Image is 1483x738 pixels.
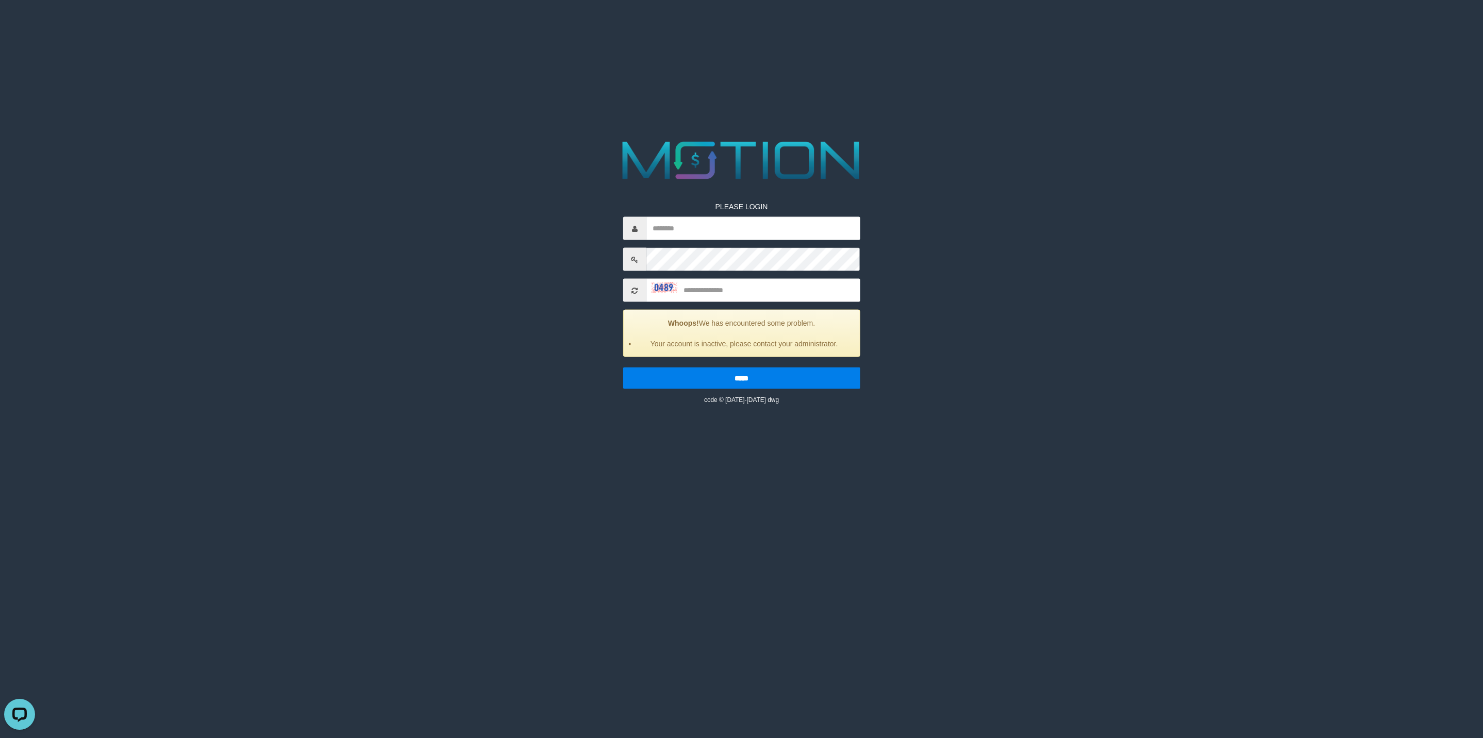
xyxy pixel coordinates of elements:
strong: Whoops! [668,319,699,327]
p: PLEASE LOGIN [623,202,860,212]
small: code © [DATE]-[DATE] dwg [704,396,779,404]
img: captcha [652,282,677,292]
div: We has encountered some problem. [623,310,860,357]
li: Your account is inactive, please contact your administrator. [637,339,852,349]
button: Open LiveChat chat widget [4,4,35,35]
img: MOTION_logo.png [612,135,871,186]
